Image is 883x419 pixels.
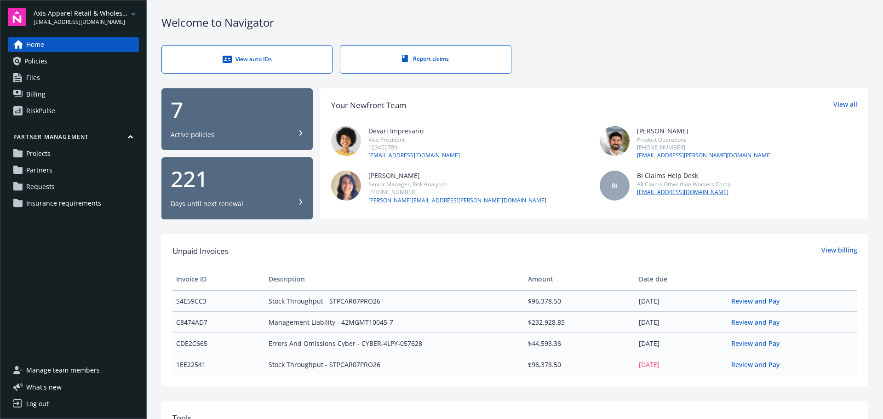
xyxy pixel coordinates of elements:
[26,396,49,411] div: Log out
[637,136,772,143] div: Product Operations
[26,70,40,85] span: Files
[368,196,546,205] a: [PERSON_NAME][EMAIL_ADDRESS][PERSON_NAME][DOMAIN_NAME]
[269,296,520,306] span: Stock Throughput - STPCAR07PRO26
[8,70,139,85] a: Files
[8,37,139,52] a: Home
[637,126,772,136] div: [PERSON_NAME]
[8,179,139,194] a: Requests
[731,360,787,369] a: Review and Pay
[172,333,265,354] td: CDE2C665
[171,199,243,208] div: Days until next renewal
[8,382,76,392] button: What's new
[172,311,265,333] td: C8474AD7
[26,103,55,118] div: RiskPulse
[34,18,128,26] span: [EMAIL_ADDRESS][DOMAIN_NAME]
[612,181,618,190] span: BI
[635,311,728,333] td: [DATE]
[368,126,460,136] div: Devari Impresario
[26,196,101,211] span: Insurance requirements
[637,151,772,160] a: [EMAIL_ADDRESS][PERSON_NAME][DOMAIN_NAME]
[26,87,46,102] span: Billing
[635,354,728,375] td: [DATE]
[368,180,546,188] div: Senior Manager, Risk Analytics
[368,188,546,196] div: [PHONE_NUMBER]
[161,88,313,150] button: 7Active policies
[8,8,26,26] img: navigator-logo.svg
[171,99,304,121] div: 7
[8,103,139,118] a: RiskPulse
[524,354,635,375] td: $96,378.50
[26,382,62,392] span: What ' s new
[524,333,635,354] td: $44,593.36
[34,8,128,18] span: Axis Apparel Retail & Wholesale, LLC
[269,339,520,348] span: Errors And Omissions Cyber - CYBER-4LPY-057628
[331,99,407,111] div: Your Newfront Team
[161,157,313,219] button: 221Days until next renewal
[821,245,857,257] a: View billing
[8,196,139,211] a: Insurance requirements
[172,354,265,375] td: 1EE22541
[637,143,772,151] div: [PHONE_NUMBER]
[731,318,787,327] a: Review and Pay
[34,8,139,26] button: Axis Apparel Retail & Wholesale, LLC[EMAIL_ADDRESS][DOMAIN_NAME]arrowDropDown
[26,179,55,194] span: Requests
[8,54,139,69] a: Policies
[265,268,524,290] th: Description
[26,363,100,378] span: Manage team members
[26,163,52,178] span: Partners
[172,268,265,290] th: Invoice ID
[368,143,460,151] div: 123456789
[180,55,314,64] div: View auto IDs
[26,37,44,52] span: Home
[524,311,635,333] td: $232,928.85
[368,151,460,160] a: [EMAIL_ADDRESS][DOMAIN_NAME]
[524,290,635,311] td: $96,378.50
[8,87,139,102] a: Billing
[600,126,630,156] img: photo
[269,360,520,369] span: Stock Throughput - STPCAR07PRO26
[637,180,731,188] div: All Claims Other than Workers Comp
[24,54,47,69] span: Policies
[637,171,731,180] div: BI Claims Help Desk
[331,171,361,201] img: photo
[331,126,361,156] img: photo
[731,297,787,305] a: Review and Pay
[833,99,857,111] a: View all
[161,45,333,74] a: View auto IDs
[8,146,139,161] a: Projects
[8,363,139,378] a: Manage team members
[635,268,728,290] th: Date due
[171,168,304,190] div: 221
[368,136,460,143] div: Vice President
[635,290,728,311] td: [DATE]
[172,290,265,311] td: 54E59CC3
[161,15,868,30] div: Welcome to Navigator
[171,130,214,139] div: Active policies
[340,45,511,74] a: Report claims
[368,171,546,180] div: [PERSON_NAME]
[8,163,139,178] a: Partners
[637,188,731,196] a: [EMAIL_ADDRESS][DOMAIN_NAME]
[731,339,787,348] a: Review and Pay
[524,268,635,290] th: Amount
[128,8,139,19] a: arrowDropDown
[8,133,139,144] button: Partner management
[635,333,728,354] td: [DATE]
[26,146,51,161] span: Projects
[359,55,492,63] div: Report claims
[172,245,229,257] span: Unpaid Invoices
[269,317,520,327] span: Management Liability - 42MGMT10045-7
